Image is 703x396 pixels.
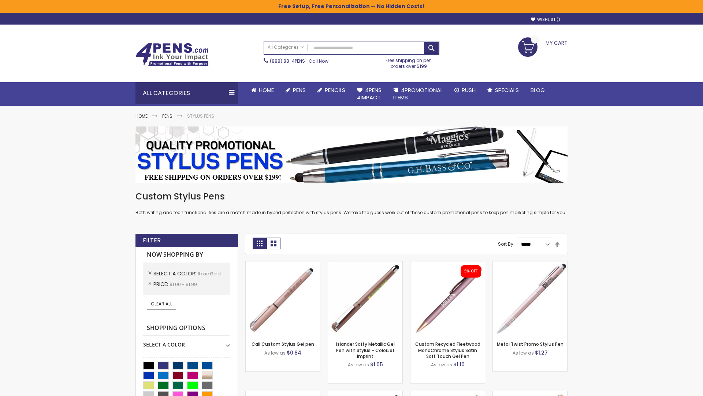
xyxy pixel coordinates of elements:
[387,82,449,106] a: 4PROMOTIONALITEMS
[293,86,306,94] span: Pens
[264,41,308,54] a: All Categories
[357,86,382,101] span: 4Pens 4impact
[246,261,320,336] img: Cali Custom Stylus Gel pen-Rose Gold
[280,82,312,98] a: Pens
[162,113,172,119] a: Pens
[252,341,314,347] a: Cali Custom Stylus Gel pen
[143,320,230,336] strong: Shopping Options
[481,82,525,98] a: Specials
[264,350,286,356] span: As low as
[370,361,383,368] span: $1.05
[493,261,567,267] a: Metal Twist Promo Stylus Pen-Rose gold
[153,280,170,288] span: Price
[135,191,568,216] div: Both writing and tech functionalities are a match made in hybrid perfection with stylus pens. We ...
[187,113,214,119] strong: Stylus Pens
[453,361,465,368] span: $1.10
[462,86,476,94] span: Rush
[135,113,148,119] a: Home
[348,362,369,368] span: As low as
[513,350,534,356] span: As low as
[151,301,172,307] span: Clear All
[495,86,519,94] span: Specials
[135,43,209,66] img: 4Pens Custom Pens and Promotional Products
[525,82,551,98] a: Blog
[328,261,402,267] a: Islander Softy Metallic Gel Pen with Stylus - ColorJet Imprint-Rose Gold
[270,58,330,64] span: - Call Now!
[312,82,351,98] a: Pencils
[393,86,443,101] span: 4PROMOTIONAL ITEMS
[147,299,176,309] a: Clear All
[449,82,481,98] a: Rush
[378,55,440,69] div: Free shipping on pen orders over $199
[493,261,567,336] img: Metal Twist Promo Stylus Pen-Rose gold
[325,86,345,94] span: Pencils
[410,261,485,267] a: Custom Recycled Fleetwood MonoChrome Stylus Satin Soft Touch Gel Pen-Rose Gold
[246,261,320,267] a: Cali Custom Stylus Gel pen-Rose Gold
[170,281,197,287] span: $1.00 - $1.99
[336,341,395,359] a: Islander Softy Metallic Gel Pen with Stylus - ColorJet Imprint
[135,126,568,183] img: Stylus Pens
[270,58,305,64] a: (888) 88-4PENS
[143,247,230,263] strong: Now Shopping by
[135,191,568,202] h1: Custom Stylus Pens
[351,82,387,106] a: 4Pens4impact
[143,336,230,348] div: Select A Color
[410,261,485,336] img: Custom Recycled Fleetwood MonoChrome Stylus Satin Soft Touch Gel Pen-Rose Gold
[259,86,274,94] span: Home
[415,341,480,359] a: Custom Recycled Fleetwood MonoChrome Stylus Satin Soft Touch Gel Pen
[153,270,198,277] span: Select A Color
[497,341,563,347] a: Metal Twist Promo Stylus Pen
[531,17,560,22] a: Wishlist
[143,236,161,245] strong: Filter
[253,238,267,249] strong: Grid
[245,82,280,98] a: Home
[328,261,402,336] img: Islander Softy Metallic Gel Pen with Stylus - ColorJet Imprint-Rose Gold
[268,44,304,50] span: All Categories
[498,241,513,247] label: Sort By
[431,362,452,368] span: As low as
[535,349,548,356] span: $1.27
[531,86,545,94] span: Blog
[464,269,477,274] div: 5% OFF
[198,271,221,277] span: Rose Gold
[287,349,301,356] span: $0.84
[135,82,238,104] div: All Categories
